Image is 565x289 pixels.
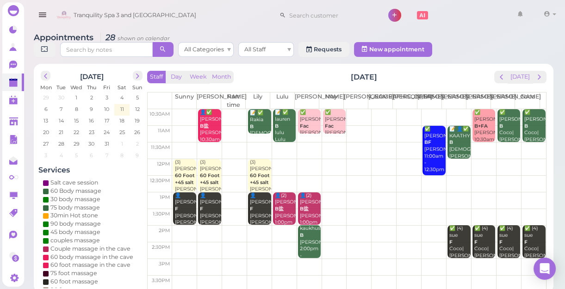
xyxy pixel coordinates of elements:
[159,261,170,267] span: 3pm
[134,105,141,113] span: 12
[165,71,187,83] button: Day
[368,92,392,109] th: [GEOGRAPHIC_DATA]
[80,71,104,81] h2: [DATE]
[50,211,98,220] div: 30min Hot stone
[274,109,296,164] div: 📝 ✅ lauren lulu Lulu 10:30am - 11:30am
[50,220,101,228] div: 90 body massage
[524,239,528,245] b: F
[174,159,196,220] div: (3) [PERSON_NAME] [PERSON_NAME]|[PERSON_NAME]|Sunny 12:00pm - 1:00pm
[499,123,503,129] b: B
[299,109,321,150] div: ✅ [PERSON_NAME] [PERSON_NAME]|May 10:30am - 11:15am
[133,128,141,136] span: 26
[89,105,94,113] span: 9
[474,109,496,157] div: ✅ [PERSON_NAME] [PERSON_NAME] 10:30am - 11:30am
[200,172,219,185] b: 60 Foot +45 salt
[499,239,503,245] b: F
[152,244,170,250] span: 2:30pm
[300,123,309,129] b: Fac
[119,105,125,113] span: 11
[50,187,101,195] div: 60 Body massage
[172,92,197,109] th: Sunny
[274,192,296,240] div: 👤(2) [PERSON_NAME] [PERSON_NAME]|Lulu 1:00pm - 2:00pm
[42,128,50,136] span: 20
[275,123,279,129] b: B
[89,151,94,160] span: 6
[246,92,270,109] th: Lily
[56,84,66,91] span: Tue
[104,117,110,125] span: 17
[103,128,111,136] span: 24
[187,71,210,83] button: Week
[105,93,109,102] span: 3
[75,93,78,102] span: 1
[534,258,556,280] div: Open Intercom Messenger
[157,161,170,167] span: 12pm
[60,42,153,57] input: Search by notes
[508,71,533,83] button: [DATE]
[200,123,209,129] b: B盐
[105,151,109,160] span: 7
[295,92,319,109] th: [PERSON_NAME]
[299,225,321,266] div: kaukhushboo [PERSON_NAME] 2:00pm - 3:00pm
[270,92,295,109] th: Lulu
[50,277,98,286] div: 60 foot massage
[119,93,124,102] span: 4
[118,35,170,42] small: shown on calendar
[43,105,49,113] span: 6
[100,32,170,42] i: 28
[59,105,63,113] span: 7
[392,92,417,109] th: [PERSON_NAME]
[70,84,82,91] span: Wed
[199,159,221,220] div: (3) [PERSON_NAME] [PERSON_NAME]|[PERSON_NAME]|Sunny 12:00pm - 1:00pm
[87,84,96,91] span: Thu
[50,203,100,212] div: 75 body massage
[524,123,528,129] b: B
[50,245,130,253] div: Couple massage in the cave
[50,195,100,203] div: 30 body massage
[159,228,170,234] span: 2pm
[524,109,546,164] div: ✅ [PERSON_NAME] Coco|[PERSON_NAME] 10:30am - 11:30am
[73,117,80,125] span: 15
[151,144,170,150] span: 11:30am
[175,206,178,212] b: F
[58,117,65,125] span: 14
[41,71,50,80] button: prev
[118,128,126,136] span: 25
[286,8,376,23] input: Search customer
[104,140,110,148] span: 31
[40,84,52,91] span: Mon
[244,46,266,53] span: All Staff
[74,105,79,113] span: 8
[118,84,126,91] span: Sat
[57,140,65,148] span: 28
[250,172,269,185] b: 60 Foot +45 salt
[73,140,81,148] span: 29
[449,126,471,180] div: 📝 👤✅ KAATHY [DEMOGRAPHIC_DATA] [PERSON_NAME] 11:00am - 12:00pm
[499,109,521,164] div: ✅ [PERSON_NAME] Coco|[PERSON_NAME] 10:30am - 11:30am
[532,71,546,83] button: next
[87,140,95,148] span: 30
[449,239,453,245] b: F
[135,151,140,160] span: 9
[474,123,488,129] b: B+FA
[354,42,432,57] button: New appointment
[351,72,377,82] h2: [DATE]
[134,117,141,125] span: 19
[325,123,334,129] b: Fac
[158,128,170,134] span: 11am
[249,159,271,220] div: (3) [PERSON_NAME] [PERSON_NAME]|[PERSON_NAME]|Sunny 12:00pm - 1:00pm
[132,84,142,91] span: Sun
[369,46,424,53] span: New appointment
[160,194,170,200] span: 1pm
[199,109,221,157] div: 👤✅ [PERSON_NAME] [PERSON_NAME] 10:30am - 11:30am
[319,92,343,109] th: May
[298,42,349,57] a: Requests
[200,206,203,212] b: F
[424,126,446,173] div: ✅ [PERSON_NAME] [PERSON_NAME] 11:00am - 12:30pm
[42,93,50,102] span: 29
[275,206,284,212] b: B盐
[88,128,95,136] span: 23
[184,46,224,53] span: All Categories
[118,117,125,125] span: 18
[300,232,304,238] b: B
